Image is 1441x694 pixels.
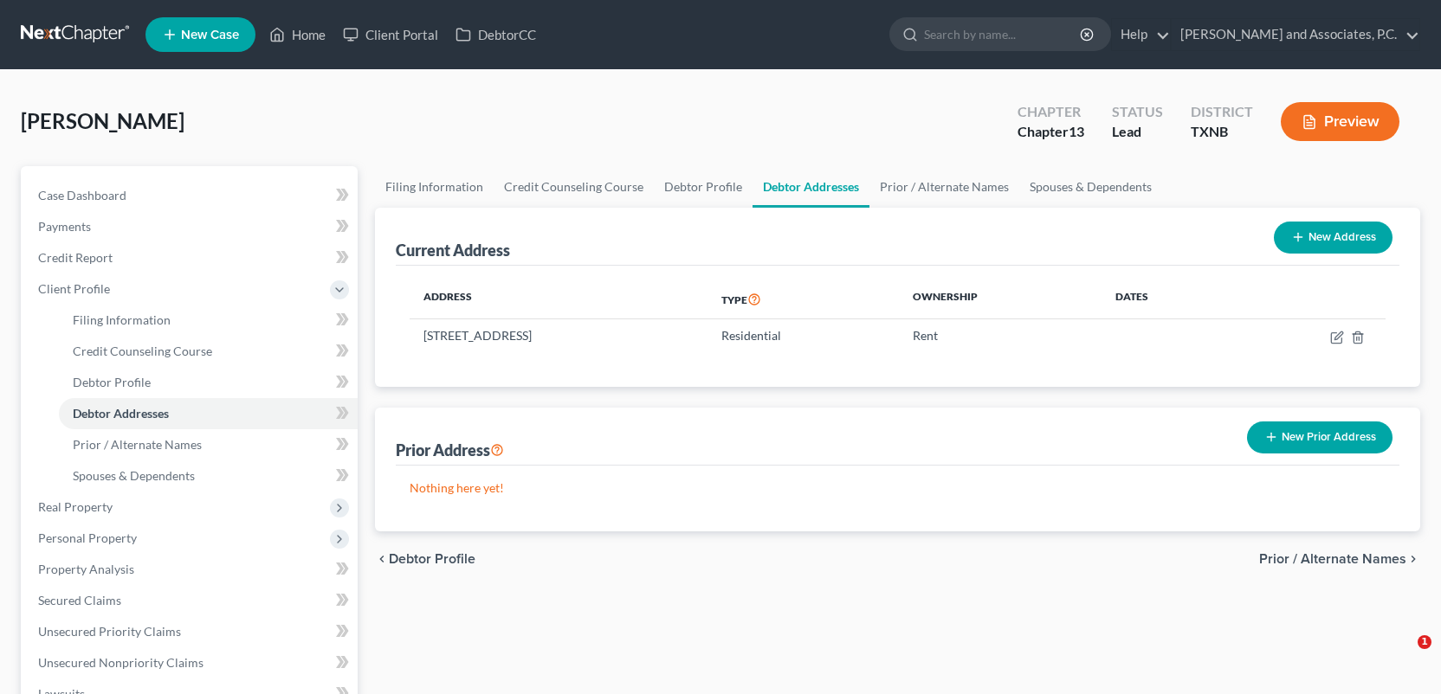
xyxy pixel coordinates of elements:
[753,166,869,208] a: Debtor Addresses
[1018,122,1084,142] div: Chapter
[1418,635,1431,649] span: 1
[1281,102,1399,141] button: Preview
[1274,222,1393,254] button: New Address
[73,437,202,452] span: Prior / Alternate Names
[869,166,1019,208] a: Prior / Alternate Names
[59,336,358,367] a: Credit Counseling Course
[334,19,447,50] a: Client Portal
[396,240,510,260] div: Current Address
[1019,166,1162,208] a: Spouses & Dependents
[375,552,475,566] button: chevron_left Debtor Profile
[708,319,899,352] td: Residential
[181,29,239,42] span: New Case
[24,616,358,647] a: Unsecured Priority Claims
[73,406,169,421] span: Debtor Addresses
[899,319,1102,352] td: Rent
[73,468,195,483] span: Spouses & Dependents
[73,312,171,327] span: Filing Information
[24,180,358,211] a: Case Dashboard
[38,188,126,202] span: Case Dashboard
[261,19,334,50] a: Home
[396,440,504,460] div: Prior Address
[1018,102,1084,122] div: Chapter
[24,647,358,678] a: Unsecured Nonpriority Claims
[708,280,899,319] th: Type
[1382,635,1424,677] iframe: Intercom live chat
[1112,102,1163,122] div: Status
[38,593,121,607] span: Secured Claims
[59,367,358,398] a: Debtor Profile
[1247,421,1393,453] button: New Prior Address
[24,554,358,585] a: Property Analysis
[24,242,358,273] a: Credit Report
[38,499,113,514] span: Real Property
[410,479,1386,497] p: Nothing here yet!
[38,530,137,545] span: Personal Property
[1112,19,1170,50] a: Help
[38,219,91,234] span: Payments
[73,344,212,358] span: Credit Counseling Course
[1191,102,1253,122] div: District
[899,280,1102,319] th: Ownership
[59,305,358,336] a: Filing Information
[38,655,204,670] span: Unsecured Nonpriority Claims
[1259,552,1406,566] span: Prior / Alternate Names
[1259,552,1420,566] button: Prior / Alternate Names chevron_right
[59,429,358,460] a: Prior / Alternate Names
[410,319,708,352] td: [STREET_ADDRESS]
[375,552,389,566] i: chevron_left
[1112,122,1163,142] div: Lead
[1191,122,1253,142] div: TXNB
[38,250,113,265] span: Credit Report
[24,585,358,616] a: Secured Claims
[21,108,184,133] span: [PERSON_NAME]
[375,166,494,208] a: Filing Information
[1406,552,1420,566] i: chevron_right
[59,398,358,429] a: Debtor Addresses
[1069,123,1084,139] span: 13
[447,19,545,50] a: DebtorCC
[1172,19,1419,50] a: [PERSON_NAME] and Associates, P.C.
[59,460,358,492] a: Spouses & Dependents
[410,280,708,319] th: Address
[38,281,110,296] span: Client Profile
[924,18,1082,50] input: Search by name...
[38,562,134,576] span: Property Analysis
[654,166,753,208] a: Debtor Profile
[38,624,181,639] span: Unsecured Priority Claims
[73,375,151,389] span: Debtor Profile
[494,166,654,208] a: Credit Counseling Course
[24,211,358,242] a: Payments
[1102,280,1234,319] th: Dates
[389,552,475,566] span: Debtor Profile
